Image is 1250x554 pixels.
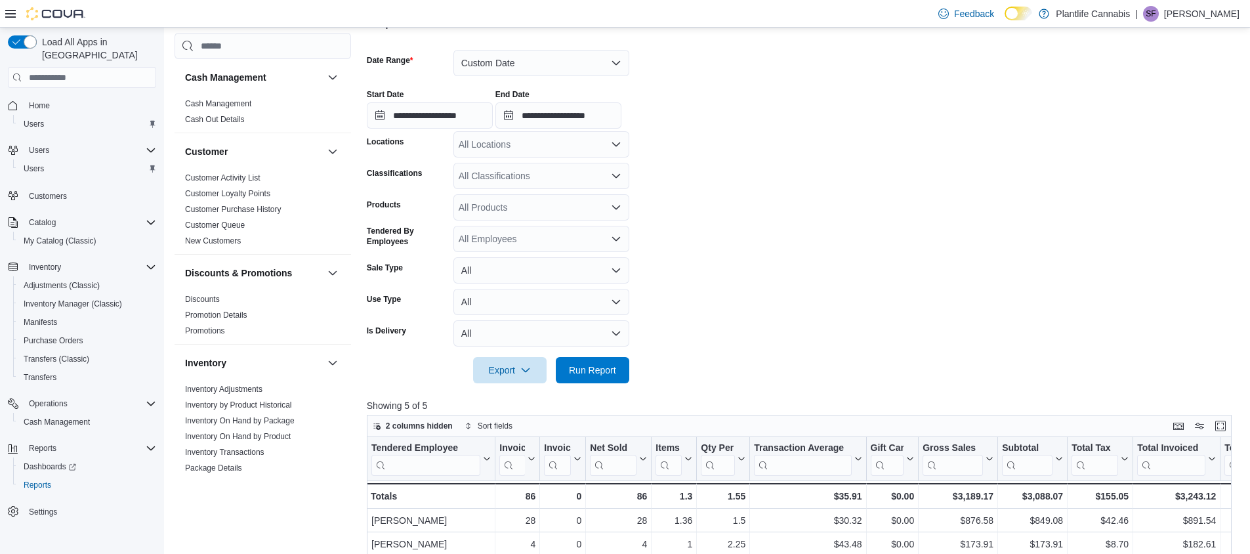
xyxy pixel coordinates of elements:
[544,513,581,528] div: 0
[18,116,49,132] a: Users
[590,442,636,455] div: Net Sold
[325,70,341,85] button: Cash Management
[954,7,994,20] span: Feedback
[544,488,581,504] div: 0
[1137,442,1205,455] div: Total Invoiced
[185,385,262,394] a: Inventory Adjustments
[3,186,161,205] button: Customers
[24,461,76,472] span: Dashboards
[1056,6,1130,22] p: Plantlife Cannabis
[18,477,56,493] a: Reports
[24,335,83,346] span: Purchase Orders
[24,259,156,275] span: Inventory
[18,459,156,475] span: Dashboards
[590,536,647,552] div: 4
[18,296,127,312] a: Inventory Manager (Classic)
[478,421,512,431] span: Sort fields
[13,476,161,494] button: Reports
[367,263,403,273] label: Sale Type
[29,443,56,454] span: Reports
[499,442,525,455] div: Invoices Sold
[185,416,295,425] a: Inventory On Hand by Package
[185,71,322,84] button: Cash Management
[24,417,90,427] span: Cash Management
[24,98,55,114] a: Home
[544,536,581,552] div: 0
[185,145,228,158] h3: Customer
[367,399,1241,412] p: Showing 5 of 5
[185,221,245,230] a: Customer Queue
[185,205,281,214] a: Customer Purchase History
[185,266,292,280] h3: Discounts & Promotions
[1137,513,1216,528] div: $891.54
[18,370,156,385] span: Transfers
[1171,418,1186,434] button: Keyboard shortcuts
[656,536,692,552] div: 1
[29,398,68,409] span: Operations
[18,370,62,385] a: Transfers
[18,296,156,312] span: Inventory Manager (Classic)
[371,488,491,504] div: Totals
[185,173,260,182] a: Customer Activity List
[453,257,629,284] button: All
[481,357,539,383] span: Export
[18,314,62,330] a: Manifests
[371,442,480,455] div: Tendered Employee
[701,442,735,455] div: Qty Per Transaction
[29,217,56,228] span: Catalog
[1135,6,1138,22] p: |
[656,442,682,476] div: Items Per Transaction
[1143,6,1159,22] div: Susan Firkola
[24,163,44,174] span: Users
[923,442,993,476] button: Gross Sales
[1164,6,1240,22] p: [PERSON_NAME]
[13,160,161,178] button: Users
[18,116,156,132] span: Users
[185,99,251,108] a: Cash Management
[495,89,530,100] label: End Date
[569,364,616,377] span: Run Report
[1137,536,1216,552] div: $182.61
[1002,442,1052,476] div: Subtotal
[656,442,682,455] div: Items Per Transaction
[754,536,862,552] div: $43.48
[1002,513,1063,528] div: $849.08
[13,295,161,313] button: Inventory Manager (Classic)
[701,442,745,476] button: Qty Per Transaction
[1192,418,1207,434] button: Display options
[367,200,401,210] label: Products
[185,431,291,442] span: Inventory On Hand by Product
[367,102,493,129] input: Press the down key to open a popover containing a calendar.
[1137,442,1205,476] div: Total Invoiced
[371,442,480,476] div: Tendered Employee
[495,102,621,129] input: Press the down key to open a popover containing a calendar.
[701,442,735,476] div: Qty Per Transaction
[923,488,993,504] div: $3,189.17
[185,326,225,336] span: Promotions
[923,536,993,552] div: $173.91
[185,204,281,215] span: Customer Purchase History
[24,187,156,203] span: Customers
[185,71,266,84] h3: Cash Management
[590,513,647,528] div: 28
[3,96,161,115] button: Home
[3,141,161,160] button: Users
[590,442,647,476] button: Net Sold
[611,171,621,181] button: Open list of options
[754,442,862,476] button: Transaction Average
[18,314,156,330] span: Manifests
[367,168,423,179] label: Classifications
[24,354,89,364] span: Transfers (Classic)
[367,226,448,247] label: Tendered By Employees
[24,317,57,328] span: Manifests
[185,294,220,305] span: Discounts
[24,142,54,158] button: Users
[29,262,61,272] span: Inventory
[18,161,49,177] a: Users
[544,442,581,476] button: Invoices Ref
[1002,488,1063,504] div: $3,088.07
[544,442,571,476] div: Invoices Ref
[13,276,161,295] button: Adjustments (Classic)
[367,55,413,66] label: Date Range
